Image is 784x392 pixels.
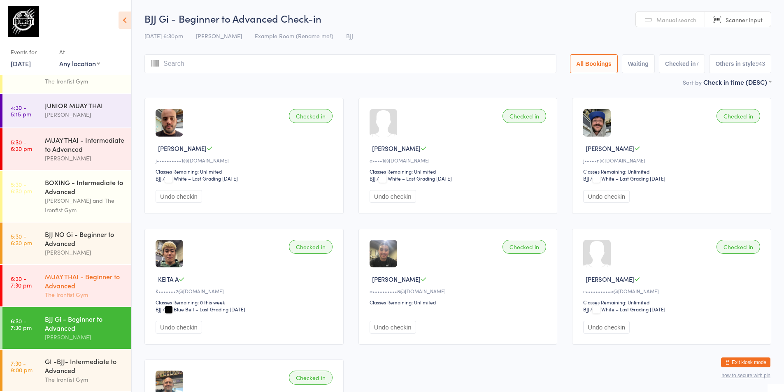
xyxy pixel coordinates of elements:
[372,275,421,283] span: [PERSON_NAME]
[163,175,238,182] span: / White – Last Grading [DATE]
[370,321,416,334] button: Undo checkin
[2,223,131,264] a: 5:30 -6:30 pmBJJ NO Gi - Beginner to Advanced[PERSON_NAME]
[370,299,549,306] div: Classes Remaining: Unlimited
[156,109,183,137] img: image1711312416.png
[45,178,124,196] div: BOXING - Intermediate to Advanced
[156,157,335,164] div: j••••••••••1@[DOMAIN_NAME]
[721,357,770,367] button: Exit kiosk mode
[2,94,131,128] a: 4:30 -5:15 pmJUNIOR MUAY THAI[PERSON_NAME]
[144,54,556,73] input: Search
[11,62,32,75] time: 4:30 - 5:30 pm
[11,139,32,152] time: 5:30 - 6:30 pm
[586,275,634,283] span: [PERSON_NAME]
[2,350,131,391] a: 7:30 -9:00 pmGI -BJJ- Intermediate to AdvancedThe Ironfist Gym
[156,168,335,175] div: Classes Remaining: Unlimited
[370,175,375,182] div: BJJ
[59,59,100,68] div: Any location
[583,299,763,306] div: Classes Remaining: Unlimited
[45,357,124,375] div: GI -BJJ- Intermediate to Advanced
[370,288,549,295] div: a••••••••••8@[DOMAIN_NAME]
[370,190,416,203] button: Undo checkin
[45,153,124,163] div: [PERSON_NAME]
[45,196,124,215] div: [PERSON_NAME] and The Ironfist Gym
[583,288,763,295] div: c••••••••••e@[DOMAIN_NAME]
[11,318,32,331] time: 6:30 - 7:30 pm
[2,265,131,306] a: 6:30 -7:30 pmMUAY THAI - Beginner to AdvancedThe Ironfist Gym
[289,371,333,385] div: Checked in
[45,332,124,342] div: [PERSON_NAME]
[583,321,630,334] button: Undo checkin
[377,175,452,182] span: / White – Last Grading [DATE]
[45,290,124,299] div: The Ironfist Gym
[45,248,124,257] div: [PERSON_NAME]
[622,54,655,73] button: Waiting
[11,233,32,246] time: 5:30 - 6:30 pm
[2,171,131,222] a: 5:30 -6:30 pmBOXING - Intermediate to Advanced[PERSON_NAME] and The Ironfist Gym
[156,299,335,306] div: Classes Remaining: 0 this week
[683,78,702,86] label: Sort by
[45,314,124,332] div: BJJ Gi - Beginner to Advanced
[163,306,245,313] span: / Blue Belt – Last Grading [DATE]
[370,240,397,267] img: image1746683297.png
[586,144,634,153] span: [PERSON_NAME]
[156,240,183,267] img: image1754276822.png
[59,45,100,59] div: At
[370,157,549,164] div: a••••1@[DOMAIN_NAME]
[156,321,202,334] button: Undo checkin
[703,77,771,86] div: Check in time (DESC)
[144,32,183,40] span: [DATE] 6:30pm
[255,32,333,40] span: Example Room (Rename me!)
[8,6,39,37] img: The Ironfist Gym
[717,240,760,254] div: Checked in
[570,54,618,73] button: All Bookings
[144,12,771,25] h2: BJJ Gi - Beginner to Advanced Check-in
[156,175,161,182] div: BJJ
[11,104,31,117] time: 4:30 - 5:15 pm
[721,373,770,378] button: how to secure with pin
[583,175,589,182] div: BJJ
[11,59,31,68] a: [DATE]
[2,128,131,170] a: 5:30 -6:30 pmMUAY THAI - Intermediate to Advanced[PERSON_NAME]
[583,168,763,175] div: Classes Remaining: Unlimited
[583,157,763,164] div: j•••••n@[DOMAIN_NAME]
[503,240,546,254] div: Checked in
[45,272,124,290] div: MUAY THAI - Beginner to Advanced
[156,190,202,203] button: Undo checkin
[45,101,124,110] div: JUNIOR MUAY THAI
[659,54,705,73] button: Checked in7
[289,240,333,254] div: Checked in
[196,32,242,40] span: [PERSON_NAME]
[45,135,124,153] div: MUAY THAI - Intermediate to Advanced
[11,360,33,373] time: 7:30 - 9:00 pm
[45,375,124,384] div: The Ironfist Gym
[2,307,131,349] a: 6:30 -7:30 pmBJJ Gi - Beginner to Advanced[PERSON_NAME]
[726,16,763,24] span: Scanner input
[158,275,179,283] span: KEITA A
[11,275,32,288] time: 6:30 - 7:30 pm
[590,175,665,182] span: / White – Last Grading [DATE]
[656,16,696,24] span: Manual search
[346,32,353,40] span: BJJ
[709,54,771,73] button: Others in style943
[503,109,546,123] div: Checked in
[158,144,207,153] span: [PERSON_NAME]
[756,60,765,67] div: 943
[696,60,699,67] div: 7
[590,306,665,313] span: / White – Last Grading [DATE]
[370,168,549,175] div: Classes Remaining: Unlimited
[11,45,51,59] div: Events for
[45,77,124,86] div: The Ironfist Gym
[583,190,630,203] button: Undo checkin
[583,306,589,313] div: BJJ
[11,181,32,194] time: 5:30 - 6:30 pm
[45,110,124,119] div: [PERSON_NAME]
[717,109,760,123] div: Checked in
[372,144,421,153] span: [PERSON_NAME]
[583,109,611,137] img: image1711316076.png
[289,109,333,123] div: Checked in
[156,306,161,313] div: BJJ
[156,288,335,295] div: K•••••••2@[DOMAIN_NAME]
[45,230,124,248] div: BJJ NO Gi - Beginner to Advanced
